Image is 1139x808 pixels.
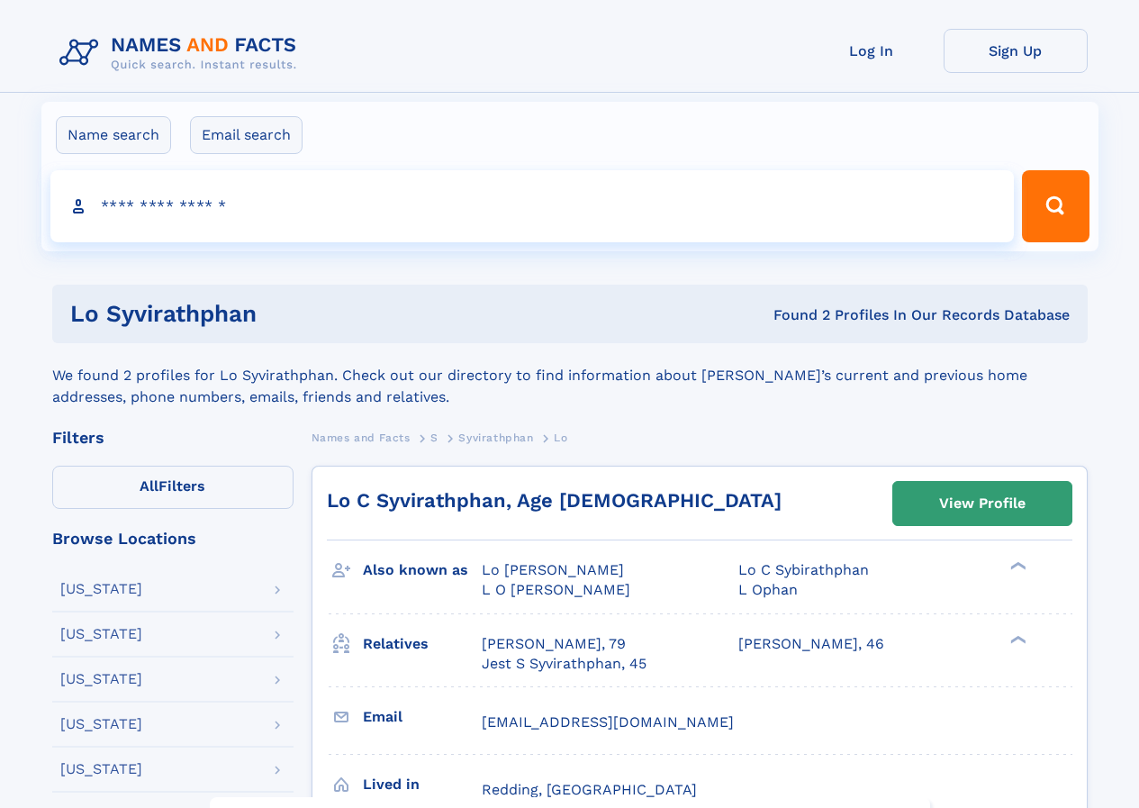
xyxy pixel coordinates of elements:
a: Names and Facts [312,426,411,449]
div: [US_STATE] [60,717,142,731]
a: [PERSON_NAME], 46 [738,634,884,654]
div: Filters [52,430,294,446]
h3: Also known as [363,555,482,586]
a: [PERSON_NAME], 79 [482,634,626,654]
a: Syvirathphan [458,426,533,449]
div: [US_STATE] [60,582,142,596]
span: Lo C Sybirathphan [738,561,869,578]
a: Sign Up [944,29,1088,73]
span: L Ophan [738,581,798,598]
div: Found 2 Profiles In Our Records Database [515,305,1070,325]
span: All [140,477,158,495]
button: Search Button [1022,170,1089,242]
h1: Lo Syvirathphan [70,303,515,325]
a: Jest S Syvirathphan, 45 [482,654,646,674]
span: Lo [554,431,567,444]
label: Filters [52,466,294,509]
h3: Relatives [363,629,482,659]
span: Syvirathphan [458,431,533,444]
div: View Profile [939,483,1026,524]
a: Lo C Syvirathphan, Age [DEMOGRAPHIC_DATA] [327,489,782,512]
img: Logo Names and Facts [52,29,312,77]
span: Redding, [GEOGRAPHIC_DATA] [482,781,697,798]
span: L O [PERSON_NAME] [482,581,630,598]
span: [EMAIL_ADDRESS][DOMAIN_NAME] [482,713,734,731]
div: [US_STATE] [60,672,142,686]
span: S [430,431,438,444]
input: search input [50,170,1015,242]
div: We found 2 profiles for Lo Syvirathphan. Check out our directory to find information about [PERSO... [52,343,1088,408]
div: [US_STATE] [60,627,142,641]
a: Log In [800,29,944,73]
h3: Lived in [363,769,482,800]
div: Browse Locations [52,531,294,547]
div: ❯ [1007,560,1028,572]
a: S [430,426,438,449]
span: Lo [PERSON_NAME] [482,561,624,578]
div: ❯ [1007,633,1028,645]
a: View Profile [893,482,1071,525]
h3: Email [363,702,482,732]
label: Email search [190,116,303,154]
label: Name search [56,116,171,154]
div: [US_STATE] [60,762,142,776]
